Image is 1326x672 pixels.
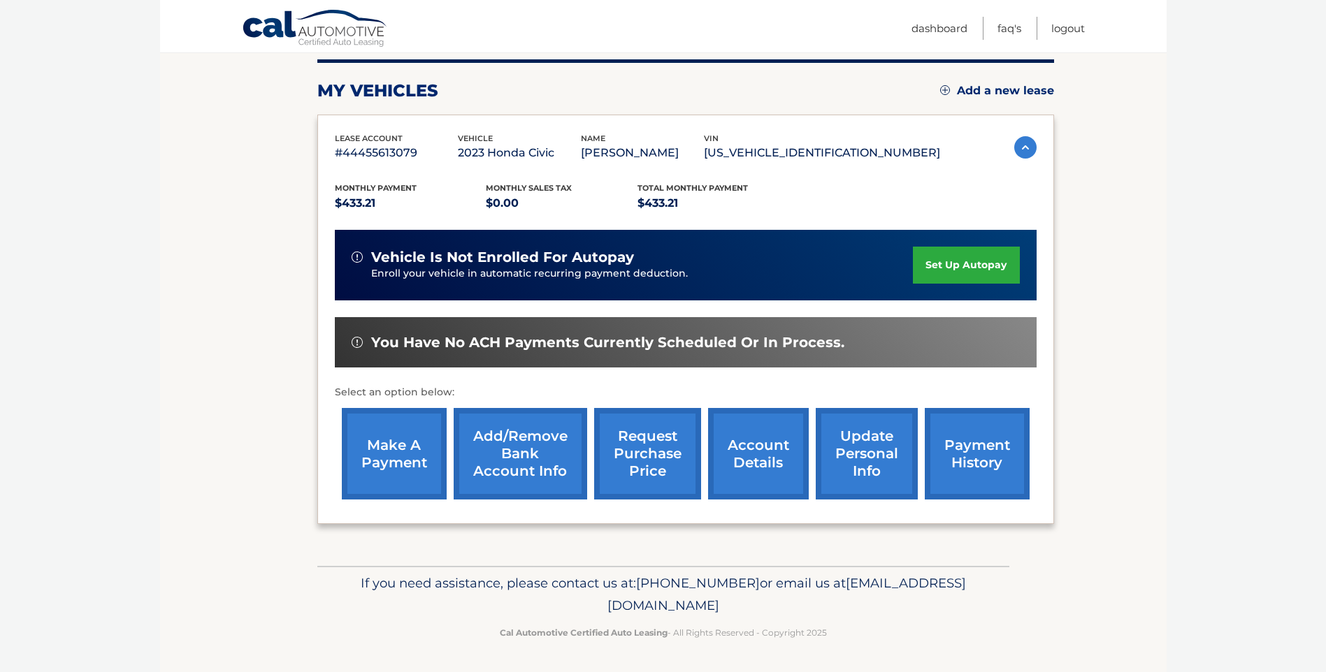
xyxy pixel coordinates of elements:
[913,247,1019,284] a: set up autopay
[708,408,809,499] a: account details
[335,143,458,163] p: #44455613079
[704,133,719,143] span: vin
[940,84,1054,98] a: Add a new lease
[637,193,789,213] p: $433.21
[637,183,748,193] span: Total Monthly Payment
[1051,17,1085,40] a: Logout
[335,183,417,193] span: Monthly Payment
[342,408,447,499] a: make a payment
[371,266,914,282] p: Enroll your vehicle in automatic recurring payment deduction.
[940,85,950,95] img: add.svg
[326,572,1000,617] p: If you need assistance, please contact us at: or email us at
[458,133,493,143] span: vehicle
[326,625,1000,640] p: - All Rights Reserved - Copyright 2025
[371,334,844,351] span: You have no ACH payments currently scheduled or in process.
[371,249,634,266] span: vehicle is not enrolled for autopay
[500,627,668,638] strong: Cal Automotive Certified Auto Leasing
[486,183,572,193] span: Monthly sales Tax
[594,408,701,499] a: request purchase price
[911,17,967,40] a: Dashboard
[1014,136,1037,159] img: accordion-active.svg
[242,9,389,50] a: Cal Automotive
[486,193,637,213] p: $0.00
[317,80,438,101] h2: my vehicles
[925,408,1030,499] a: payment history
[704,143,940,163] p: [US_VEHICLE_IDENTIFICATION_NUMBER]
[636,575,760,591] span: [PHONE_NUMBER]
[335,133,403,143] span: lease account
[352,337,363,348] img: alert-white.svg
[581,143,704,163] p: [PERSON_NAME]
[352,251,363,263] img: alert-white.svg
[335,384,1037,401] p: Select an option below:
[458,143,581,163] p: 2023 Honda Civic
[816,408,918,499] a: update personal info
[335,193,487,213] p: $433.21
[454,408,587,499] a: Add/Remove bank account info
[997,17,1021,40] a: FAQ's
[607,575,966,613] span: [EMAIL_ADDRESS][DOMAIN_NAME]
[581,133,605,143] span: name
